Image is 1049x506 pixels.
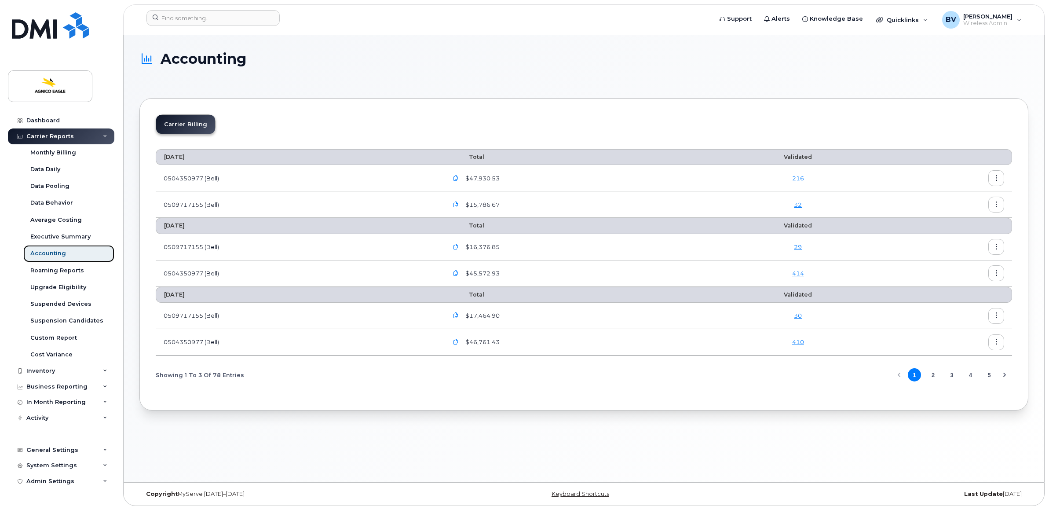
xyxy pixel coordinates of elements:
th: [DATE] [156,149,440,165]
a: 410 [792,338,804,345]
button: Page 1 [908,368,921,381]
td: 0509717155 (Bell) [156,303,440,329]
th: [DATE] [156,287,440,303]
span: Accounting [161,51,246,66]
td: 0509717155 (Bell) [156,191,440,218]
td: 0504350977 (Bell) [156,329,440,356]
span: $46,761.43 [464,338,500,346]
th: Validated [710,149,886,165]
span: Total [448,291,484,298]
button: Page 2 [926,368,939,381]
span: Total [448,154,484,160]
span: $47,930.53 [464,174,500,183]
th: [DATE] [156,218,440,234]
span: $17,464.90 [464,312,500,320]
strong: Copyright [146,491,178,497]
span: $45,572.93 [464,269,500,278]
th: Validated [710,218,886,234]
button: Next Page [998,368,1011,381]
a: Keyboard Shortcuts [552,491,609,497]
a: 29 [794,243,802,250]
button: Page 4 [964,368,977,381]
button: Page 3 [945,368,958,381]
div: MyServe [DATE]–[DATE] [139,491,436,498]
span: Showing 1 To 3 Of 78 Entries [156,368,244,381]
button: Page 5 [983,368,996,381]
span: $15,786.67 [464,201,500,209]
td: 0504350977 (Bell) [156,260,440,287]
a: 32 [794,201,802,208]
a: 216 [792,175,804,182]
td: 0509717155 (Bell) [156,234,440,260]
div: [DATE] [732,491,1028,498]
th: Validated [710,287,886,303]
a: 414 [792,270,804,277]
strong: Last Update [964,491,1003,497]
a: 30 [794,312,802,319]
span: Total [448,222,484,229]
span: $16,376.85 [464,243,500,251]
td: 0504350977 (Bell) [156,165,440,191]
